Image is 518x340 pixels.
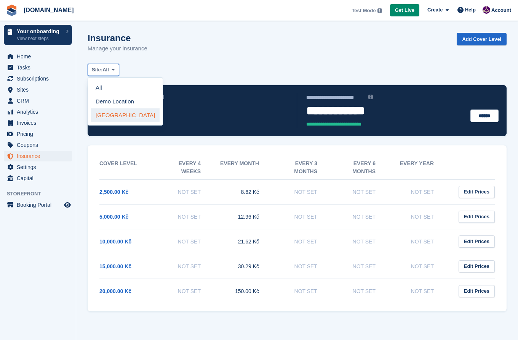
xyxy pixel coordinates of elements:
[4,129,72,139] a: menu
[99,288,131,294] a: 20,000.00 Kč
[216,156,274,180] th: Every month
[17,62,62,73] span: Tasks
[333,156,391,180] th: Every 6 months
[4,95,72,106] a: menu
[483,6,490,14] img: Anna Žambůrková
[391,204,449,229] td: Not Set
[99,214,128,220] a: 5,000.00 Kč
[158,204,216,229] td: Not Set
[391,156,449,180] th: Every year
[274,254,333,279] td: Not Set
[99,263,131,269] a: 15,000.00 Kč
[88,64,119,76] button: Site: All
[17,129,62,139] span: Pricing
[377,8,382,13] img: icon-info-grey-7440780725fd019a000dd9b08b2336e03edf1995a4989e88bcd33f0948082b44.svg
[391,229,449,254] td: Not Set
[91,95,160,108] a: Demo Location
[352,7,376,15] span: Test Mode
[17,73,62,84] span: Subscriptions
[391,254,449,279] td: Not Set
[274,156,333,180] th: Every 3 months
[391,279,449,303] td: Not Set
[99,238,131,245] a: 10,000.00 Kč
[333,229,391,254] td: Not Set
[158,254,216,279] td: Not Set
[459,285,495,298] a: Edit Prices
[4,173,72,184] a: menu
[216,254,274,279] td: 30.29 Kč
[17,151,62,161] span: Insurance
[4,162,72,172] a: menu
[395,6,414,14] span: Get Live
[17,84,62,95] span: Sites
[216,229,274,254] td: 21.62 Kč
[88,33,147,43] h1: Insurance
[17,173,62,184] span: Capital
[88,44,147,53] p: Manage your insurance
[459,186,495,198] a: Edit Prices
[99,189,128,195] a: 2,500.00 Kč
[17,118,62,128] span: Invoices
[4,62,72,73] a: menu
[63,200,72,209] a: Preview store
[17,29,62,34] p: Your onboarding
[274,179,333,204] td: Not Set
[17,106,62,117] span: Analytics
[4,25,72,45] a: Your onboarding View next steps
[216,204,274,229] td: 12.96 Kč
[274,229,333,254] td: Not Set
[17,200,62,210] span: Booking Portal
[459,211,495,223] a: Edit Prices
[4,84,72,95] a: menu
[17,35,62,42] p: View next steps
[216,279,274,303] td: 150.00 Kč
[6,5,18,16] img: stora-icon-8386f47178a22dfd0bd8f6a31ec36ba5ce8667c1dd55bd0f319d3a0aa187defe.svg
[4,51,72,62] a: menu
[17,140,62,150] span: Coupons
[158,156,216,180] th: Every 4 weeks
[158,179,216,204] td: Not Set
[216,179,274,204] td: 8.62 Kč
[91,108,160,122] a: [GEOGRAPHIC_DATA]
[368,95,373,99] img: icon-info-grey-7440780725fd019a000dd9b08b2336e03edf1995a4989e88bcd33f0948082b44.svg
[427,6,443,14] span: Create
[92,66,102,74] span: Site:
[274,204,333,229] td: Not Set
[274,279,333,303] td: Not Set
[465,6,476,14] span: Help
[91,81,160,95] a: All
[4,106,72,117] a: menu
[390,4,419,17] a: Get Live
[459,260,495,273] a: Edit Prices
[99,156,158,180] th: Cover Level
[102,66,109,74] span: All
[17,162,62,172] span: Settings
[333,279,391,303] td: Not Set
[158,279,216,303] td: Not Set
[333,179,391,204] td: Not Set
[4,151,72,161] a: menu
[4,200,72,210] a: menu
[17,51,62,62] span: Home
[333,254,391,279] td: Not Set
[457,33,507,45] a: Add Cover Level
[7,190,76,198] span: Storefront
[4,73,72,84] a: menu
[4,140,72,150] a: menu
[459,235,495,248] a: Edit Prices
[333,204,391,229] td: Not Set
[158,229,216,254] td: Not Set
[391,179,449,204] td: Not Set
[17,95,62,106] span: CRM
[4,118,72,128] a: menu
[21,4,77,16] a: [DOMAIN_NAME]
[491,6,511,14] span: Account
